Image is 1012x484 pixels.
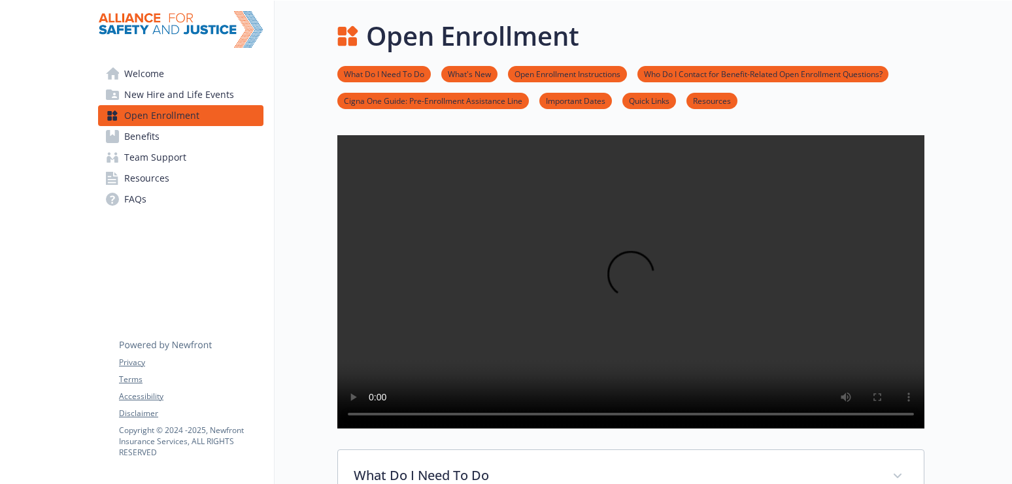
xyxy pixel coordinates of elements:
[124,189,146,210] span: FAQs
[119,357,263,368] a: Privacy
[124,63,164,84] span: Welcome
[98,84,263,105] a: New Hire and Life Events
[337,67,431,80] a: What Do I Need To Do
[124,84,234,105] span: New Hire and Life Events
[98,147,263,168] a: Team Support
[124,168,169,189] span: Resources
[637,67,888,80] a: Who Do I Contact for Benefit-Related Open Enrollment Questions?
[686,94,737,106] a: Resources
[98,105,263,126] a: Open Enrollment
[441,67,498,80] a: What's New
[98,189,263,210] a: FAQs
[98,63,263,84] a: Welcome
[124,126,160,147] span: Benefits
[124,147,186,168] span: Team Support
[124,105,199,126] span: Open Enrollment
[366,16,579,56] h1: Open Enrollment
[119,374,263,385] a: Terms
[539,94,612,106] a: Important Dates
[119,391,263,402] a: Accessibility
[98,126,263,147] a: Benefits
[337,94,529,106] a: Cigna One Guide: Pre-Enrollment Assistance Line
[508,67,627,80] a: Open Enrollment Instructions
[622,94,676,106] a: Quick Links
[98,168,263,189] a: Resources
[119,408,263,419] a: Disclaimer
[119,425,263,458] p: Copyright © 2024 - 2025 , Newfront Insurance Services, ALL RIGHTS RESERVED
